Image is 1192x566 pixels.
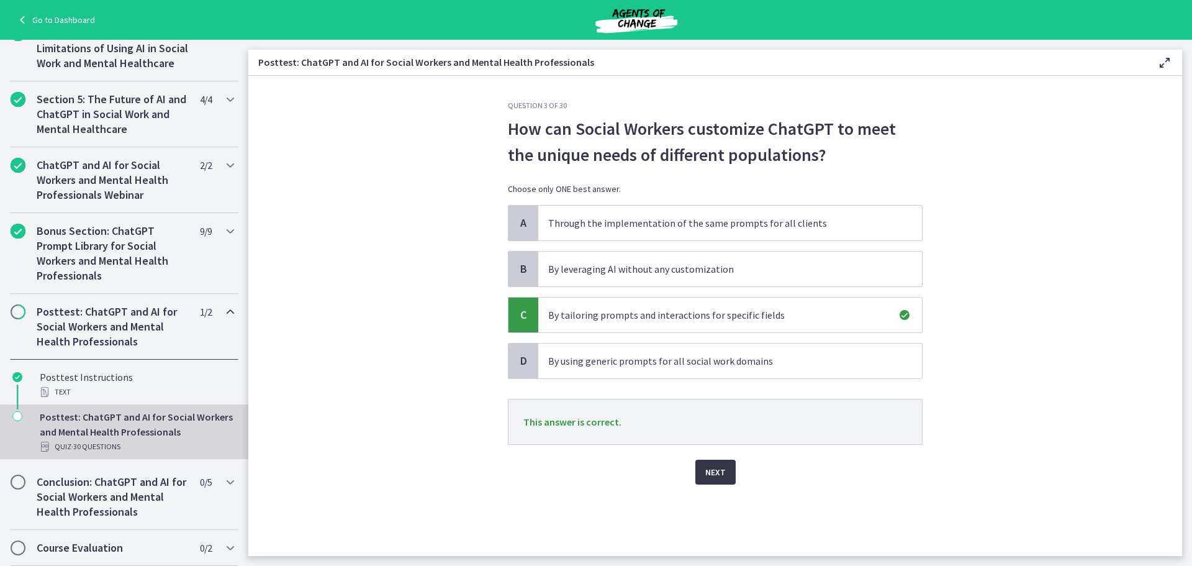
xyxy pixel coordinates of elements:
[37,158,188,203] h2: ChatGPT and AI for Social Workers and Mental Health Professionals Webinar
[200,158,212,173] span: 2 / 2
[523,416,621,428] span: This answer is correct.
[40,370,233,399] div: Posttest Instructions
[37,475,188,519] h2: Conclusion: ChatGPT and AI for Social Workers and Mental Health Professionals
[516,308,531,322] span: C
[37,541,188,555] h2: Course Evaluation
[40,439,233,454] div: Quiz
[516,354,531,368] span: D
[40,385,233,399] div: Text
[200,92,212,107] span: 4 / 4
[37,224,188,283] h2: Bonus Section: ChatGPT Prompt Library for Social Workers and Mental Health Professionals
[15,12,95,27] a: Go to Dashboard
[258,55,1137,70] h3: Posttest: ChatGPT and AI for Social Workers and Mental Health Professionals
[11,158,25,173] i: Completed
[562,5,711,35] img: Agents of Change
[37,26,188,71] h2: Section 4: Challenges and Limitations of Using AI in Social Work and Mental Healthcare
[548,262,887,276] p: By leveraging AI without any customization
[37,92,188,137] h2: Section 5: The Future of AI and ChatGPT in Social Work and Mental Healthcare
[695,460,736,485] button: Next
[40,409,233,454] div: Posttest: ChatGPT and AI for Social Workers and Mental Health Professionals
[705,465,726,480] span: Next
[508,101,923,111] h3: Question 3 of 30
[11,224,25,239] i: Completed
[508,183,923,195] p: Choose only ONE best answer.
[548,216,887,231] p: Through the implementation of the same prompts for all clients
[548,308,887,322] p: By tailoring prompts and interactions for specific fields
[200,475,212,490] span: 0 / 5
[548,354,887,368] p: By using generic prompts for all social work domains
[12,372,22,382] i: Completed
[508,116,923,168] p: How can Social Workers customize ChatGPT to meet the unique needs of different populations?
[37,304,188,349] h2: Posttest: ChatGPT and AI for Social Workers and Mental Health Professionals
[200,304,212,319] span: 1 / 2
[71,439,120,454] span: · 30 Questions
[516,262,531,276] span: B
[200,541,212,555] span: 0 / 2
[516,216,531,231] span: A
[11,92,25,107] i: Completed
[200,224,212,239] span: 9 / 9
